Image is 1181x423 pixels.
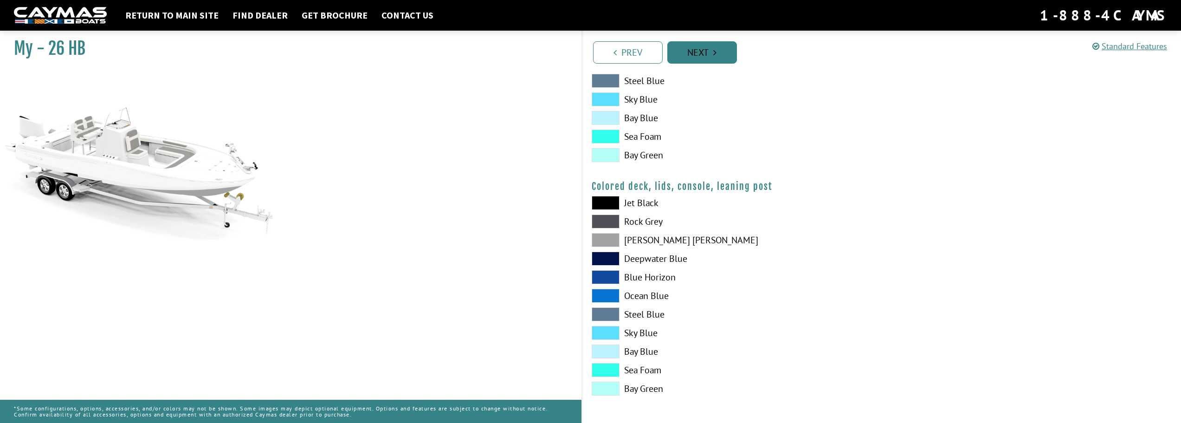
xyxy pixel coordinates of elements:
[592,130,872,143] label: Sea Foam
[592,252,872,266] label: Deepwater Blue
[592,181,1172,192] h4: Colored deck, lids, console, leaning post
[592,307,872,321] label: Steel Blue
[592,148,872,162] label: Bay Green
[592,363,872,377] label: Sea Foam
[592,74,872,88] label: Steel Blue
[592,215,872,228] label: Rock Grey
[592,382,872,396] label: Bay Green
[1040,5,1167,26] div: 1-888-4CAYMAS
[297,9,372,21] a: Get Brochure
[592,345,872,358] label: Bay Blue
[377,9,438,21] a: Contact Us
[14,401,568,422] p: *Some configurations, options, accessories, and/or colors may not be shown. Some images may depic...
[592,196,872,210] label: Jet Black
[14,38,558,59] h1: My - 26 HB
[667,41,737,64] a: Next
[1092,41,1167,52] a: Standard Features
[592,326,872,340] label: Sky Blue
[592,289,872,303] label: Ocean Blue
[592,111,872,125] label: Bay Blue
[228,9,292,21] a: Find Dealer
[121,9,223,21] a: Return to main site
[592,92,872,106] label: Sky Blue
[592,233,872,247] label: [PERSON_NAME] [PERSON_NAME]
[14,7,107,24] img: white-logo-c9c8dbefe5ff5ceceb0f0178aa75bf4bb51f6bca0971e226c86eb53dfe498488.png
[593,41,663,64] a: Prev
[592,270,872,284] label: Blue Horizon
